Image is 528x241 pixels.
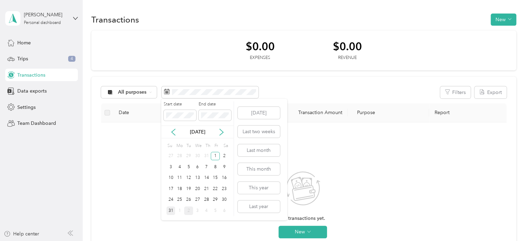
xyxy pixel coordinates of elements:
button: Last two weeks [238,126,280,138]
div: Revenue [333,55,362,61]
button: This year [238,182,280,194]
div: [PERSON_NAME] [24,11,67,18]
div: 5 [211,206,220,215]
div: 29 [184,152,193,161]
div: Mo [175,141,183,150]
div: 12 [184,174,193,182]
div: 29 [211,196,220,204]
div: 1 [211,152,220,161]
div: 19 [184,184,193,193]
div: 8 [211,163,220,171]
div: 7 [202,163,211,171]
div: 10 [166,174,175,182]
span: Settings [17,104,36,111]
div: Personal dashboard [24,21,61,25]
div: 20 [193,184,202,193]
button: Last year [238,200,280,213]
th: Transaction Amount [278,103,348,122]
div: 6 [220,206,229,215]
div: 1 [175,206,184,215]
div: 28 [202,196,211,204]
div: 25 [175,196,184,204]
span: Trips [17,55,28,62]
div: 6 [193,163,202,171]
button: Last month [238,144,280,156]
div: 31 [202,152,211,161]
button: Export [474,86,507,98]
div: 2 [184,206,193,215]
span: Team Dashboard [17,120,56,127]
button: This month [238,163,280,175]
div: 14 [202,174,211,182]
div: Sa [222,141,229,150]
div: 22 [211,184,220,193]
button: [DATE] [238,107,280,119]
span: All purposes [118,90,147,95]
span: No transactions yet. [280,215,325,222]
div: 17 [166,184,175,193]
div: 28 [175,152,184,161]
span: Data exports [17,87,47,95]
p: [DATE] [183,128,212,136]
div: $0.00 [246,40,275,52]
div: We [194,141,202,150]
span: 4 [68,56,75,62]
div: 18 [175,184,184,193]
div: $0.00 [333,40,362,52]
div: 13 [193,174,202,182]
div: Th [204,141,211,150]
button: New [279,226,327,238]
div: 24 [166,196,175,204]
button: Help center [4,230,39,238]
div: 23 [220,184,229,193]
th: Report [429,103,507,122]
button: New [491,14,516,26]
div: 31 [166,206,175,215]
div: 16 [220,174,229,182]
div: 4 [175,163,184,171]
iframe: Everlance-gr Chat Button Frame [489,202,528,241]
span: Home [17,39,31,46]
div: 30 [220,196,229,204]
th: Date [113,103,162,122]
span: Purpose [353,110,375,115]
div: 21 [202,184,211,193]
div: 9 [220,163,229,171]
div: Tu [185,141,192,150]
div: Fr [213,141,220,150]
div: 3 [166,163,175,171]
div: 4 [202,206,211,215]
div: 26 [184,196,193,204]
span: Transactions [17,71,45,79]
h1: Transactions [91,16,139,23]
div: 2 [220,152,229,161]
div: Expenses [246,55,275,61]
button: Filters [440,86,471,98]
div: 11 [175,174,184,182]
div: 15 [211,174,220,182]
div: 27 [166,152,175,161]
div: 3 [193,206,202,215]
div: 30 [193,152,202,161]
div: 27 [193,196,202,204]
label: End date [199,101,231,107]
div: Su [166,141,173,150]
label: Start date [164,101,196,107]
div: 5 [184,163,193,171]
